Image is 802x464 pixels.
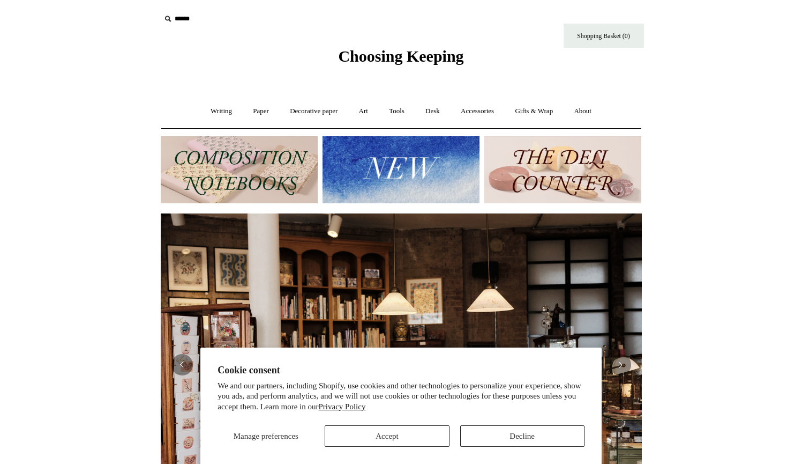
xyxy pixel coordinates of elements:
[505,97,563,126] a: Gifts & Wrap
[280,97,347,126] a: Decorative paper
[460,425,584,447] button: Decline
[218,425,314,447] button: Manage preferences
[323,136,479,203] img: New.jpg__PID:f73bdf93-380a-4a35-bcfe-7823039498e1
[416,97,449,126] a: Desk
[610,354,631,375] button: Next
[234,432,298,440] span: Manage preferences
[338,56,463,63] a: Choosing Keeping
[325,425,449,447] button: Accept
[451,97,504,126] a: Accessories
[218,381,584,413] p: We and our partners, including Shopify, use cookies and other technologies to personalize your ex...
[243,97,279,126] a: Paper
[349,97,378,126] a: Art
[201,97,242,126] a: Writing
[379,97,414,126] a: Tools
[171,354,193,375] button: Previous
[161,136,318,203] img: 202302 Composition ledgers.jpg__PID:69722ee6-fa44-49dd-a067-31375e5d54ec
[218,365,584,376] h2: Cookie consent
[564,24,644,48] a: Shopping Basket (0)
[338,47,463,65] span: Choosing Keeping
[564,97,601,126] a: About
[319,402,366,411] a: Privacy Policy
[484,136,641,203] img: The Deli Counter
